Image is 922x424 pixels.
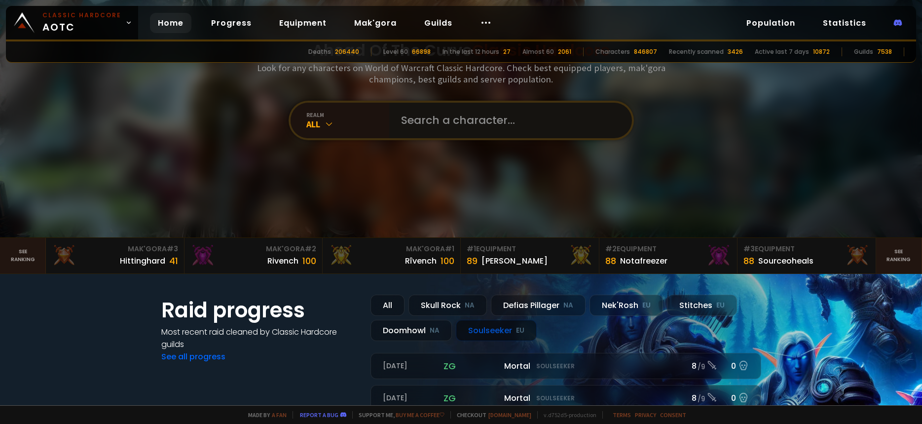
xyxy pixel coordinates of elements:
div: 100 [302,254,316,268]
div: [PERSON_NAME] [481,255,548,267]
div: Recently scanned [669,47,724,56]
div: Almost 60 [522,47,554,56]
div: Doomhowl [370,320,452,341]
small: NA [563,301,573,310]
a: Consent [660,411,686,419]
span: # 2 [305,244,316,254]
span: v. d752d5 - production [537,411,596,419]
h1: Raid progress [161,295,359,326]
div: Mak'Gora [329,244,454,254]
small: EU [516,326,524,336]
div: 846807 [634,47,657,56]
div: Equipment [605,244,731,254]
a: Seeranking [876,238,922,273]
small: NA [430,326,440,336]
div: Characters [595,47,630,56]
a: a fan [272,411,287,419]
div: 89 [467,254,478,268]
a: #2Equipment88Notafreezer [599,238,738,273]
span: # 1 [467,244,476,254]
div: Skull Rock [408,295,487,316]
span: Support me, [352,411,444,419]
a: Guilds [416,13,460,33]
a: Buy me a coffee [396,411,444,419]
div: Nek'Rosh [590,295,663,316]
a: Mak'Gora#2Rivench100 [184,238,323,273]
div: Guilds [854,47,873,56]
a: Mak'Gora#1Rîvench100 [323,238,461,273]
div: All [370,295,405,316]
div: Stitches [667,295,737,316]
div: Deaths [308,47,331,56]
small: EU [716,301,725,310]
a: Mak'Gora#3Hittinghard41 [46,238,184,273]
input: Search a character... [395,103,620,138]
a: Report a bug [300,411,338,419]
div: 10872 [813,47,830,56]
div: Sourceoheals [758,255,813,267]
a: See all progress [161,351,225,362]
div: All [306,118,389,130]
div: Mak'Gora [52,244,178,254]
small: EU [642,301,651,310]
div: Rîvench [405,255,437,267]
div: 88 [743,254,754,268]
div: Notafreezer [620,255,667,267]
div: Active last 7 days [755,47,809,56]
a: [DOMAIN_NAME] [488,411,531,419]
span: # 3 [743,244,755,254]
div: 3426 [728,47,743,56]
div: 206440 [335,47,359,56]
div: 66898 [412,47,431,56]
div: Mak'Gora [190,244,316,254]
a: [DATE]zgMortalSoulseeker8 /90 [370,385,761,411]
a: Equipment [271,13,334,33]
span: # 2 [605,244,617,254]
span: Made by [242,411,287,419]
span: AOTC [42,11,121,35]
div: Hittinghard [120,255,165,267]
a: Home [150,13,191,33]
span: # 3 [167,244,178,254]
a: Terms [613,411,631,419]
a: #1Equipment89[PERSON_NAME] [461,238,599,273]
small: Classic Hardcore [42,11,121,20]
div: Level 60 [383,47,408,56]
a: Mak'gora [346,13,405,33]
div: Soulseeker [456,320,537,341]
a: Classic HardcoreAOTC [6,6,138,39]
h3: Look for any characters on World of Warcraft Classic Hardcore. Check best equipped players, mak'g... [253,62,669,85]
div: 100 [441,254,454,268]
span: # 1 [445,244,454,254]
div: 27 [503,47,511,56]
div: Rivench [267,255,298,267]
div: Defias Pillager [491,295,586,316]
a: Population [738,13,803,33]
a: Statistics [815,13,874,33]
div: 7538 [877,47,892,56]
h4: Most recent raid cleaned by Classic Hardcore guilds [161,326,359,350]
a: Progress [203,13,259,33]
div: 88 [605,254,616,268]
div: 2061 [558,47,571,56]
div: In the last 12 hours [443,47,499,56]
div: Equipment [743,244,869,254]
a: #3Equipment88Sourceoheals [738,238,876,273]
span: Checkout [450,411,531,419]
div: Equipment [467,244,592,254]
div: realm [306,111,389,118]
small: NA [465,301,475,310]
a: [DATE]zgMortalSoulseeker8 /90 [370,353,761,379]
a: Privacy [635,411,656,419]
div: 41 [169,254,178,268]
